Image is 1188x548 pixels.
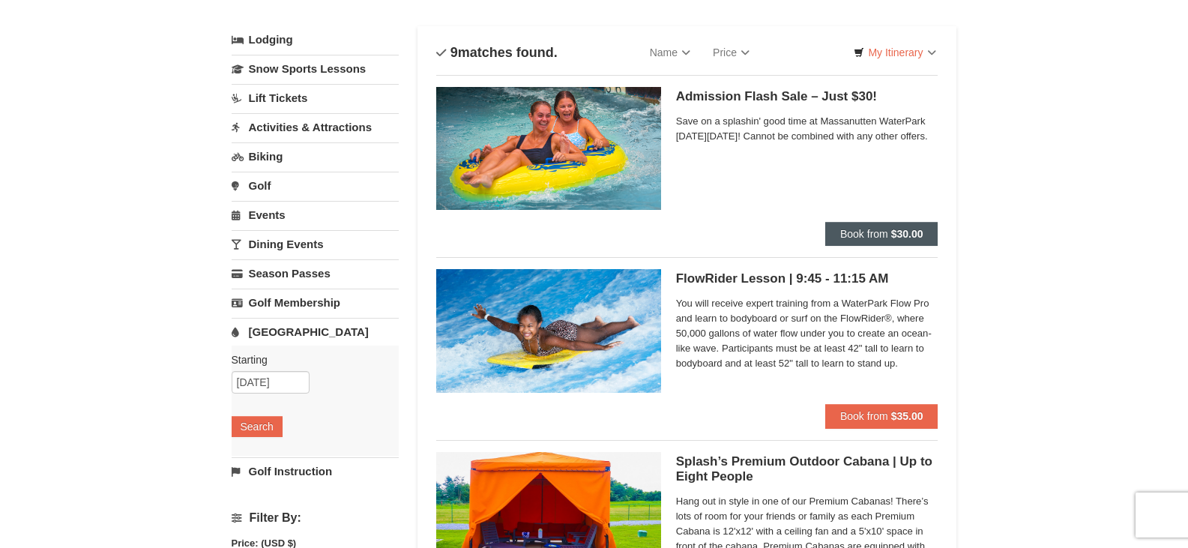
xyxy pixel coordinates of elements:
strong: $30.00 [891,228,923,240]
span: 9 [450,45,458,60]
img: 6619917-216-363963c7.jpg [436,269,661,392]
h5: Admission Flash Sale – Just $30! [676,89,938,104]
a: Activities & Attractions [232,113,399,141]
span: You will receive expert training from a WaterPark Flow Pro and learn to bodyboard or surf on the ... [676,296,938,371]
strong: $35.00 [891,410,923,422]
a: Lift Tickets [232,84,399,112]
a: Name [639,37,702,67]
img: 6619917-1618-f229f8f2.jpg [436,87,661,210]
h4: matches found. [436,45,558,60]
button: Book from $35.00 [825,404,938,428]
span: Book from [840,410,888,422]
a: Golf [232,172,399,199]
a: Dining Events [232,230,399,258]
a: Lodging [232,26,399,53]
a: My Itinerary [844,41,945,64]
h5: FlowRider Lesson | 9:45 - 11:15 AM [676,271,938,286]
h4: Filter By: [232,511,399,525]
h5: Splash’s Premium Outdoor Cabana | Up to Eight People [676,454,938,484]
button: Search [232,416,283,437]
a: Season Passes [232,259,399,287]
span: Book from [840,228,888,240]
label: Starting [232,352,388,367]
a: Golf Membership [232,289,399,316]
a: Price [702,37,761,67]
button: Book from $30.00 [825,222,938,246]
a: Events [232,201,399,229]
a: Snow Sports Lessons [232,55,399,82]
a: Golf Instruction [232,457,399,485]
a: [GEOGRAPHIC_DATA] [232,318,399,346]
span: Save on a splashin' good time at Massanutten WaterPark [DATE][DATE]! Cannot be combined with any ... [676,114,938,144]
a: Biking [232,142,399,170]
